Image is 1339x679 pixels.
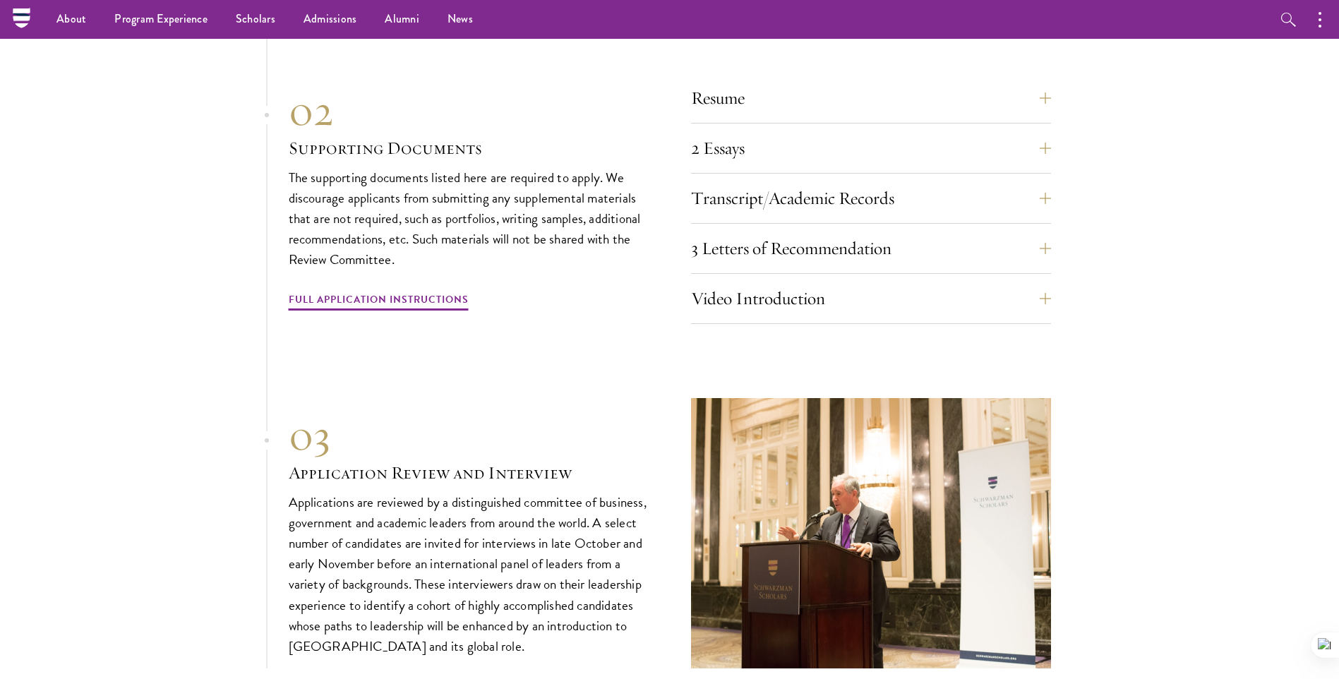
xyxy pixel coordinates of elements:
[691,81,1051,115] button: Resume
[691,282,1051,316] button: Video Introduction
[289,461,649,485] h3: Application Review and Interview
[691,232,1051,265] button: 3 Letters of Recommendation
[289,136,649,160] h3: Supporting Documents
[289,85,649,136] div: 02
[289,492,649,656] p: Applications are reviewed by a distinguished committee of business, government and academic leade...
[289,291,469,313] a: Full Application Instructions
[691,131,1051,165] button: 2 Essays
[289,167,649,270] p: The supporting documents listed here are required to apply. We discourage applicants from submitt...
[289,410,649,461] div: 03
[691,181,1051,215] button: Transcript/Academic Records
